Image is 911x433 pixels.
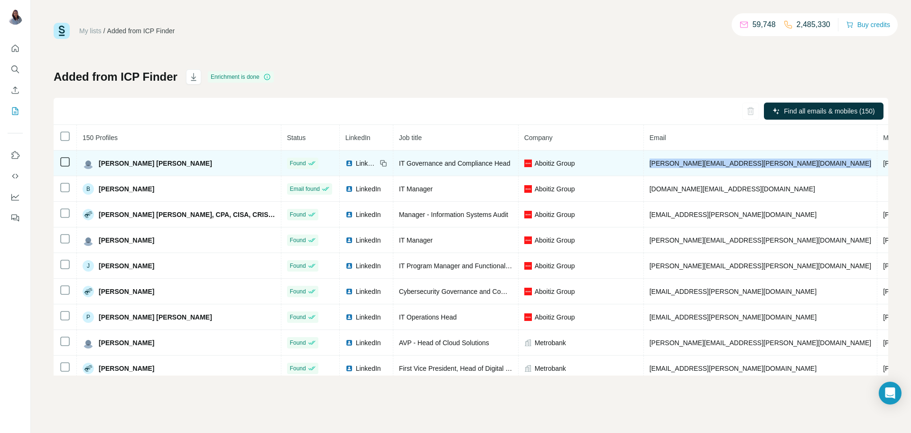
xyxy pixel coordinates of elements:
span: Found [290,313,306,321]
span: Found [290,159,306,168]
img: Avatar [83,158,94,169]
div: J [83,260,94,272]
img: LinkedIn logo [345,313,353,321]
img: LinkedIn logo [345,236,353,244]
span: Manager - Information Systems Audit [399,211,508,218]
img: company-logo [524,211,532,218]
span: [PERSON_NAME] [99,287,154,296]
img: Avatar [83,363,94,374]
img: LinkedIn logo [345,288,353,295]
button: Quick start [8,40,23,57]
img: LinkedIn logo [345,185,353,193]
button: Feedback [8,209,23,226]
img: company-logo [524,288,532,295]
span: First Vice President, Head of Digital Marketing and Omnichannel [399,365,589,372]
span: Found [290,339,306,347]
div: P [83,311,94,323]
div: B [83,183,94,195]
span: Aboitiz Group [535,184,575,194]
button: Buy credits [846,18,890,31]
span: Company [524,134,553,141]
span: [PERSON_NAME] [99,184,154,194]
a: My lists [79,27,102,35]
span: [PERSON_NAME][EMAIL_ADDRESS][PERSON_NAME][DOMAIN_NAME] [650,262,872,270]
img: company-logo [524,160,532,167]
span: Aboitiz Group [535,287,575,296]
img: LinkedIn logo [345,262,353,270]
span: IT Manager [399,185,433,193]
div: Open Intercom Messenger [879,382,902,405]
span: Email [650,134,666,141]
span: [PERSON_NAME][EMAIL_ADDRESS][PERSON_NAME][DOMAIN_NAME] [650,339,872,347]
span: [EMAIL_ADDRESS][PERSON_NAME][DOMAIN_NAME] [650,365,817,372]
button: Use Surfe on LinkedIn [8,147,23,164]
span: LinkedIn [356,159,377,168]
button: Search [8,61,23,78]
span: [PERSON_NAME] [PERSON_NAME] [99,312,212,322]
span: Found [290,236,306,245]
span: Aboitiz Group [535,210,575,219]
span: Metrobank [535,364,566,373]
img: Avatar [8,9,23,25]
span: Status [287,134,306,141]
span: LinkedIn [345,134,371,141]
span: [PERSON_NAME] [PERSON_NAME] [99,159,212,168]
img: LinkedIn logo [345,211,353,218]
span: Email found [290,185,320,193]
span: Cybersecurity Governance and Compliance Manager [399,288,556,295]
button: My lists [8,103,23,120]
span: Found [290,364,306,373]
span: Aboitiz Group [535,159,575,168]
img: company-logo [524,313,532,321]
button: Use Surfe API [8,168,23,185]
img: LinkedIn logo [345,339,353,347]
span: LinkedIn [356,287,381,296]
span: IT Manager [399,236,433,244]
img: company-logo [524,185,532,193]
h1: Added from ICP Finder [54,69,177,85]
span: Aboitiz Group [535,261,575,271]
span: Metrobank [535,338,566,348]
span: Aboitiz Group [535,312,575,322]
img: company-logo [524,236,532,244]
span: Mobile [883,134,902,141]
p: 59,748 [753,19,776,30]
button: Find all emails & mobiles (150) [764,103,883,120]
img: Surfe Logo [54,23,70,39]
span: [PERSON_NAME] [99,235,154,245]
button: Enrich CSV [8,82,23,99]
img: LinkedIn logo [345,160,353,167]
span: LinkedIn [356,261,381,271]
div: Enrichment is done [208,71,274,83]
img: Avatar [83,337,94,348]
img: company-logo [524,262,532,270]
span: [PERSON_NAME][EMAIL_ADDRESS][PERSON_NAME][DOMAIN_NAME] [650,236,872,244]
span: Found [290,287,306,296]
span: Find all emails & mobiles (150) [784,106,874,116]
span: Job title [399,134,422,141]
li: / [103,26,105,36]
span: IT Governance and Compliance Head [399,160,511,167]
span: [PERSON_NAME][EMAIL_ADDRESS][PERSON_NAME][DOMAIN_NAME] [650,160,872,167]
span: LinkedIn [356,235,381,245]
span: [DOMAIN_NAME][EMAIL_ADDRESS][DOMAIN_NAME] [650,185,815,193]
span: LinkedIn [356,364,381,373]
span: [PERSON_NAME] [PERSON_NAME], CPA, CISA, CRISC, CC [99,210,275,219]
img: Avatar [83,235,94,246]
img: Avatar [83,209,94,220]
button: Dashboard [8,188,23,206]
span: LinkedIn [356,338,381,348]
span: LinkedIn [356,184,381,194]
span: 150 Profiles [83,134,118,141]
span: LinkedIn [356,210,381,219]
div: Added from ICP Finder [107,26,175,36]
span: [EMAIL_ADDRESS][PERSON_NAME][DOMAIN_NAME] [650,288,817,295]
span: LinkedIn [356,312,381,322]
img: LinkedIn logo [345,365,353,372]
span: [EMAIL_ADDRESS][PERSON_NAME][DOMAIN_NAME] [650,211,817,218]
span: [PERSON_NAME] [99,364,154,373]
p: 2,485,330 [797,19,830,30]
img: Avatar [83,286,94,297]
span: Aboitiz Group [535,235,575,245]
span: AVP - Head of Cloud Solutions [399,339,489,347]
